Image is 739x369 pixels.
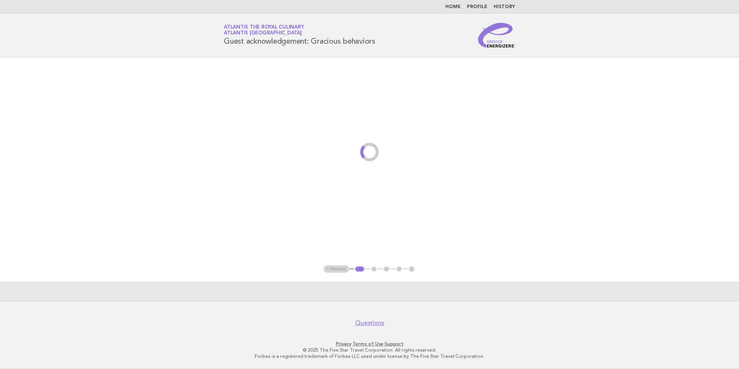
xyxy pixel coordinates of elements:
a: Support [385,341,404,347]
a: Terms of Use [352,341,383,347]
a: Questions [355,319,384,327]
a: History [494,5,515,9]
h1: Guest acknowledgement: Gracious behaviors [224,25,375,45]
a: Privacy [336,341,351,347]
p: © 2025 The Five Star Travel Corporation. All rights reserved. [133,347,606,353]
span: Atlantis [GEOGRAPHIC_DATA] [224,31,302,36]
a: Profile [467,5,487,9]
p: Forbes is a registered trademark of Forbes LLC used under license by The Five Star Travel Corpora... [133,353,606,359]
a: Atlantis the Royal CulinaryAtlantis [GEOGRAPHIC_DATA] [224,25,304,36]
a: Home [445,5,461,9]
p: · · [133,341,606,347]
img: Service Energizers [478,23,515,48]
